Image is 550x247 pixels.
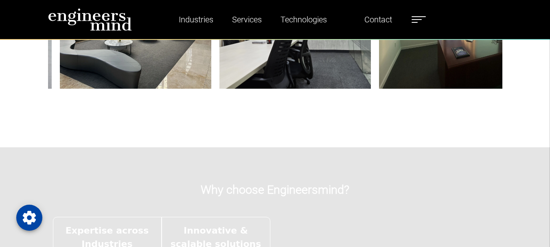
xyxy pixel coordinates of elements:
a: Technologies [277,10,330,29]
h1: Why choose Engineersmind? [48,183,502,197]
a: Industries [175,10,217,29]
img: logo [48,8,132,31]
a: Contact [361,10,395,29]
a: Services [229,10,265,29]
